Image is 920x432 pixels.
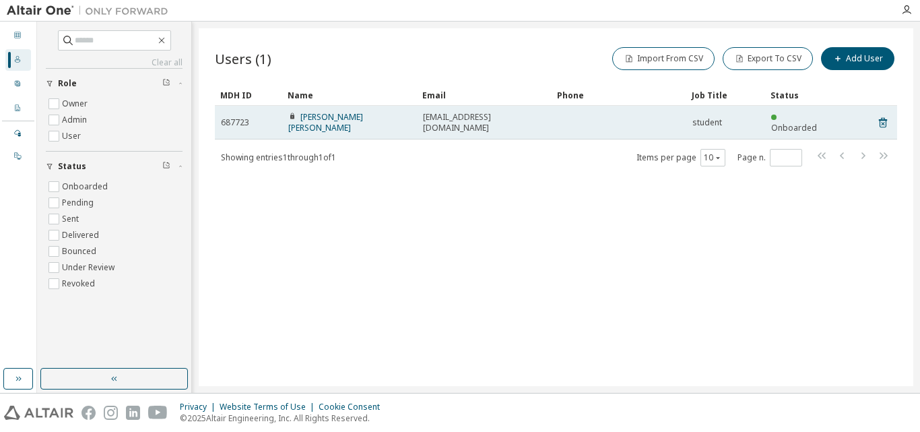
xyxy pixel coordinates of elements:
[7,4,175,18] img: Altair One
[319,402,388,412] div: Cookie Consent
[62,211,81,227] label: Sent
[62,276,98,292] label: Revoked
[81,406,96,420] img: facebook.svg
[5,73,31,95] div: User Profile
[148,406,168,420] img: youtube.svg
[5,146,31,167] div: On Prem
[126,406,140,420] img: linkedin.svg
[46,57,183,68] a: Clear all
[180,402,220,412] div: Privacy
[692,117,722,128] span: student
[5,25,31,47] div: Dashboard
[821,47,894,70] button: Add User
[62,243,99,259] label: Bounced
[557,84,681,106] div: Phone
[5,123,31,144] div: Managed
[422,84,546,106] div: Email
[62,112,90,128] label: Admin
[220,84,277,106] div: MDH ID
[737,149,802,166] span: Page n.
[58,161,86,172] span: Status
[5,98,31,119] div: Company Profile
[221,152,336,163] span: Showing entries 1 through 1 of 1
[636,149,725,166] span: Items per page
[704,152,722,163] button: 10
[62,259,117,276] label: Under Review
[770,84,827,106] div: Status
[62,96,90,112] label: Owner
[62,195,96,211] label: Pending
[612,47,715,70] button: Import From CSV
[162,78,170,89] span: Clear filter
[46,69,183,98] button: Role
[423,112,546,133] span: [EMAIL_ADDRESS][DOMAIN_NAME]
[723,47,813,70] button: Export To CSV
[58,78,77,89] span: Role
[5,49,31,71] div: Users
[288,111,363,133] a: [PERSON_NAME] [PERSON_NAME]
[288,84,412,106] div: Name
[104,406,118,420] img: instagram.svg
[215,49,271,68] span: Users (1)
[692,84,760,106] div: Job Title
[220,402,319,412] div: Website Terms of Use
[221,117,249,128] span: 687723
[62,128,84,144] label: User
[771,122,817,133] span: Onboarded
[62,227,102,243] label: Delivered
[62,179,110,195] label: Onboarded
[4,406,73,420] img: altair_logo.svg
[180,412,388,424] p: © 2025 Altair Engineering, Inc. All Rights Reserved.
[162,161,170,172] span: Clear filter
[46,152,183,181] button: Status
